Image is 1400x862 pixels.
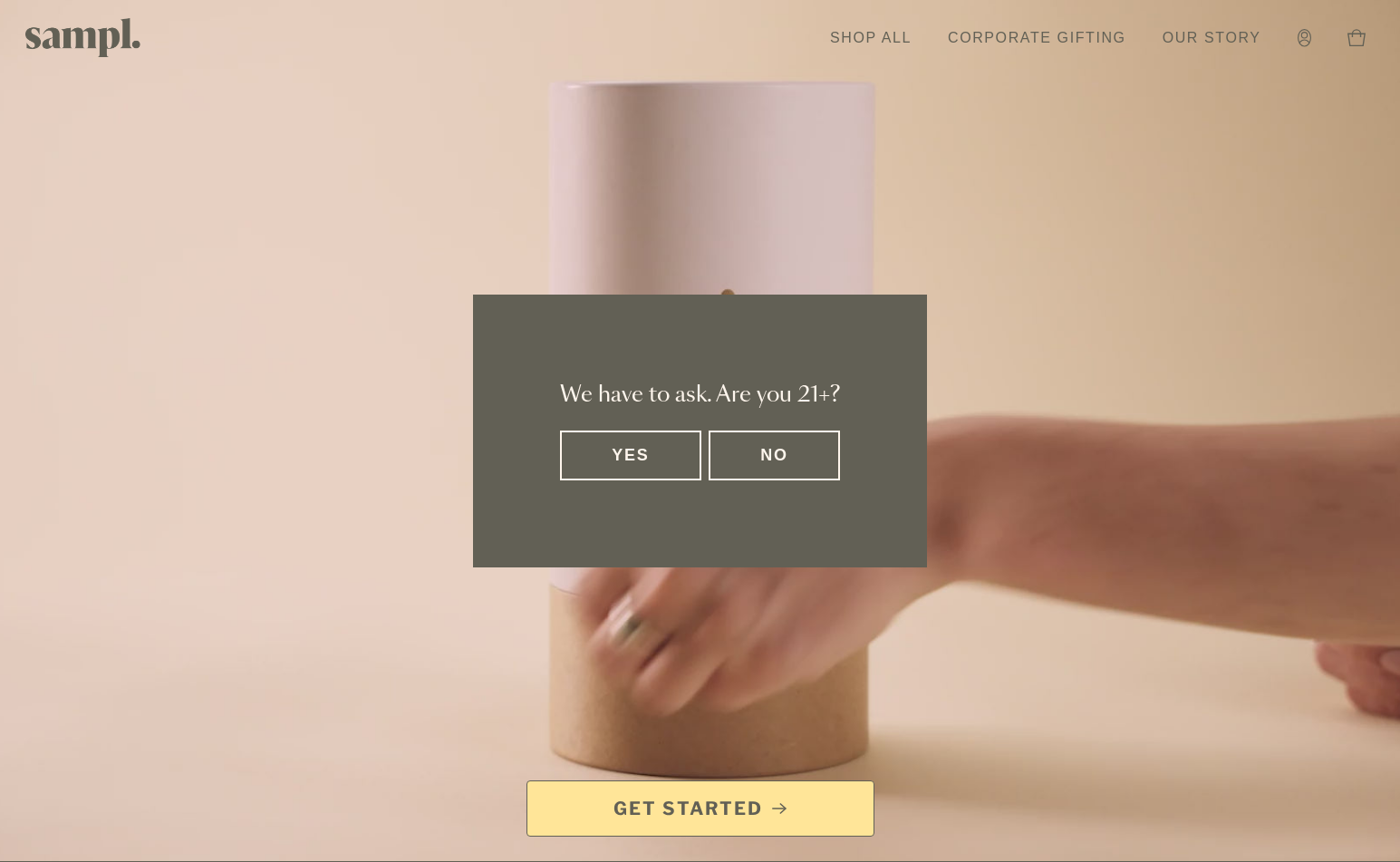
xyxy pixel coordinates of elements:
a: Shop All [821,18,921,58]
img: Sampl logo [25,18,141,57]
a: Corporate Gifting [939,18,1135,58]
a: Get Started [526,780,874,837]
span: Get Started [613,796,763,821]
a: Our Story [1154,18,1270,58]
